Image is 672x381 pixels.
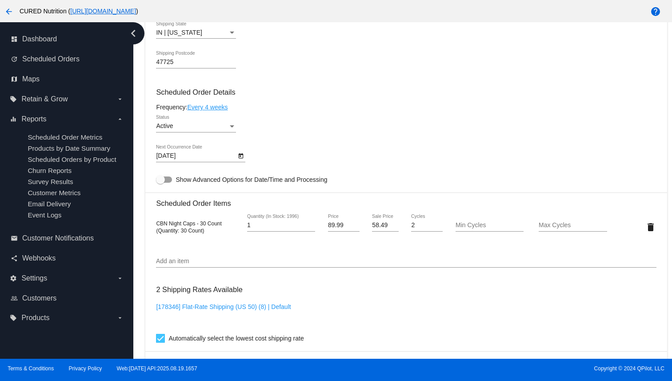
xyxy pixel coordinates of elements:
[116,275,124,282] i: arrow_drop_down
[22,75,40,83] span: Maps
[11,295,18,302] i: people_outline
[11,255,18,262] i: share
[4,6,14,17] mat-icon: arrow_back
[28,200,71,208] a: Email Delivery
[22,55,80,63] span: Scheduled Orders
[156,351,656,366] h3: Coupons
[10,96,17,103] i: local_offer
[116,314,124,321] i: arrow_drop_down
[70,8,136,15] a: [URL][DOMAIN_NAME]
[21,314,49,322] span: Products
[156,104,656,111] div: Frequency:
[28,133,102,141] a: Scheduled Order Metrics
[116,116,124,123] i: arrow_drop_down
[156,88,656,96] h3: Scheduled Order Details
[11,56,18,63] i: update
[28,167,72,174] a: Churn Reports
[11,291,124,305] a: people_outline Customers
[344,365,664,372] span: Copyright © 2024 QPilot, LLC
[116,96,124,103] i: arrow_drop_down
[456,222,524,229] input: Min Cycles
[539,222,607,229] input: Max Cycles
[28,211,61,219] a: Event Logs
[156,193,656,208] h3: Scheduled Order Items
[11,231,124,245] a: email Customer Notifications
[10,275,17,282] i: settings
[156,221,221,234] span: CBN Night Caps - 30 Count (Quantity: 30 Count)
[22,254,56,262] span: Webhooks
[11,36,18,43] i: dashboard
[22,234,94,242] span: Customer Notifications
[236,151,245,160] button: Open calendar
[156,280,242,299] h3: 2 Shipping Rates Available
[11,72,124,86] a: map Maps
[372,222,398,229] input: Sale Price
[10,116,17,123] i: equalizer
[28,156,116,163] a: Scheduled Orders by Product
[69,365,102,372] a: Privacy Policy
[21,115,46,123] span: Reports
[11,32,124,46] a: dashboard Dashboard
[11,52,124,66] a: update Scheduled Orders
[28,178,73,185] a: Survey Results
[156,303,291,310] a: [178346] Flat-Rate Shipping (US 50) (8) | Default
[645,222,656,233] mat-icon: delete
[11,76,18,83] i: map
[28,144,110,152] a: Products by Date Summary
[176,175,327,184] span: Show Advanced Options for Date/Time and Processing
[20,8,138,15] span: CURED Nutrition ( )
[10,314,17,321] i: local_offer
[126,26,140,40] i: chevron_left
[328,222,360,229] input: Price
[117,365,197,372] a: Web:[DATE] API:2025.08.19.1657
[21,274,47,282] span: Settings
[247,222,315,229] input: Quantity (In Stock: 1996)
[156,59,236,66] input: Shipping Postcode
[156,258,656,265] input: Add an item
[21,95,68,103] span: Retain & Grow
[156,122,173,129] span: Active
[28,189,80,197] a: Customer Metrics
[8,365,54,372] a: Terms & Conditions
[156,152,236,160] input: Next Occurrence Date
[168,333,304,344] span: Automatically select the lowest cost shipping rate
[11,235,18,242] i: email
[22,35,57,43] span: Dashboard
[411,222,443,229] input: Cycles
[650,6,661,17] mat-icon: help
[11,251,124,265] a: share Webhooks
[156,29,202,36] span: IN | [US_STATE]
[156,29,236,36] mat-select: Shipping State
[156,123,236,130] mat-select: Status
[22,294,56,302] span: Customers
[187,104,228,111] a: Every 4 weeks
